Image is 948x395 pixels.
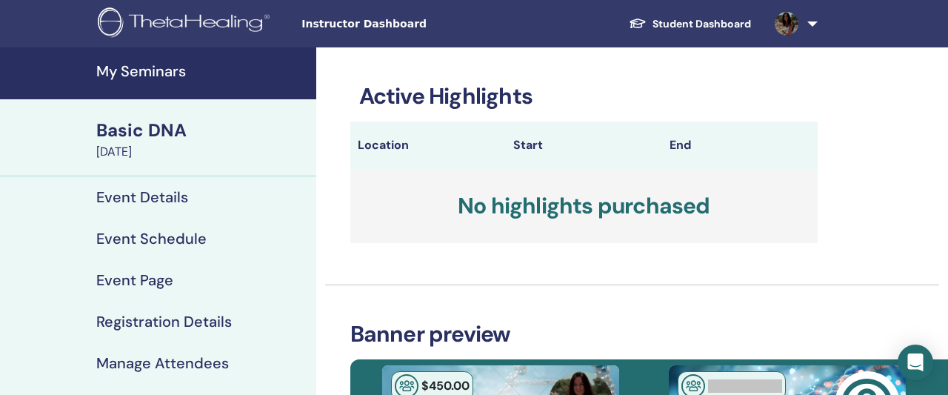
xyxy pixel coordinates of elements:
h3: Active Highlights [350,83,818,110]
img: default.jpg [775,12,798,36]
img: graduation-cap-white.svg [629,17,647,30]
span: Instructor Dashboard [301,16,524,32]
h4: Registration Details [96,313,232,331]
h4: Event Schedule [96,230,207,248]
th: Start [506,122,661,169]
a: Basic DNA[DATE] [87,118,316,161]
img: logo.png [98,7,275,41]
div: Open Intercom Messenger [898,345,933,380]
div: Basic DNA [96,118,307,143]
h4: Event Page [96,271,173,289]
h4: Event Details [96,188,188,206]
a: Student Dashboard [617,10,763,38]
div: [DATE] [96,143,307,161]
span: $ 450 .00 [421,378,470,394]
h4: My Seminars [96,62,307,80]
th: Location [350,122,506,169]
th: End [662,122,818,169]
h4: Manage Attendees [96,354,229,372]
h3: No highlights purchased [350,169,818,243]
